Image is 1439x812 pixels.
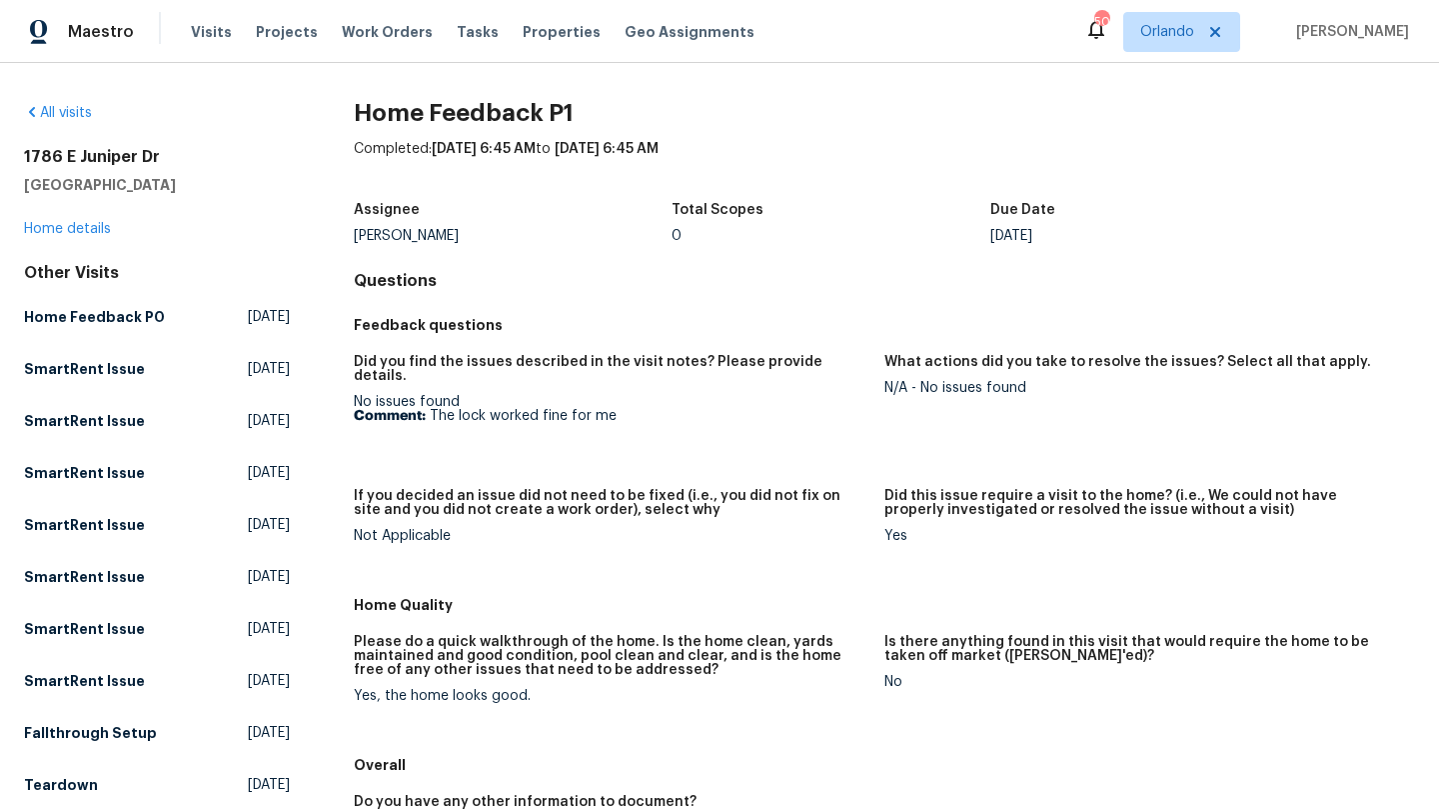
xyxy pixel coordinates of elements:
span: [DATE] [248,671,290,691]
span: [DATE] [248,463,290,483]
div: No issues found [354,395,868,423]
a: Fallthrough Setup[DATE] [24,715,290,751]
h5: SmartRent Issue [24,567,145,587]
h5: Did you find the issues described in the visit notes? Please provide details. [354,355,868,383]
span: [DATE] [248,723,290,743]
div: Completed: to [354,139,1415,191]
span: Orlando [1140,22,1194,42]
a: Teardown[DATE] [24,767,290,803]
h5: [GEOGRAPHIC_DATA] [24,175,290,195]
h5: SmartRent Issue [24,463,145,483]
a: Home details [24,222,111,236]
h5: Teardown [24,775,98,795]
h2: Home Feedback P1 [354,103,1415,123]
span: Projects [256,22,318,42]
span: Maestro [68,22,134,42]
span: [PERSON_NAME] [1288,22,1409,42]
a: All visits [24,106,92,120]
span: Geo Assignments [625,22,754,42]
b: Comment: [354,409,426,423]
span: [DATE] [248,411,290,431]
a: SmartRent Issue[DATE] [24,611,290,647]
div: [PERSON_NAME] [354,229,673,243]
h5: What actions did you take to resolve the issues? Select all that apply. [884,355,1371,369]
div: No [884,675,1399,689]
p: The lock worked fine for me [354,409,868,423]
h5: SmartRent Issue [24,515,145,535]
h5: SmartRent Issue [24,411,145,431]
a: SmartRent Issue[DATE] [24,507,290,543]
span: [DATE] [248,775,290,795]
span: Properties [523,22,601,42]
span: [DATE] 6:45 AM [432,142,536,156]
span: Work Orders [342,22,433,42]
div: 50 [1094,12,1108,32]
span: [DATE] [248,307,290,327]
h5: Overall [354,755,1415,775]
h5: Do you have any other information to document? [354,795,697,809]
span: [DATE] [248,359,290,379]
h5: If you decided an issue did not need to be fixed (i.e., you did not fix on site and you did not c... [354,489,868,517]
div: 0 [672,229,990,243]
h5: Due Date [990,203,1055,217]
h5: Fallthrough Setup [24,723,157,743]
a: SmartRent Issue[DATE] [24,403,290,439]
span: Tasks [457,25,499,39]
h5: Feedback questions [354,315,1415,335]
span: [DATE] [248,619,290,639]
a: SmartRent Issue[DATE] [24,455,290,491]
a: SmartRent Issue[DATE] [24,663,290,699]
h5: Is there anything found in this visit that would require the home to be taken off market ([PERSON... [884,635,1399,663]
h5: Assignee [354,203,420,217]
h5: Total Scopes [672,203,763,217]
span: [DATE] [248,567,290,587]
div: Yes [884,529,1399,543]
a: Home Feedback P0[DATE] [24,299,290,335]
h5: SmartRent Issue [24,619,145,639]
span: [DATE] [248,515,290,535]
div: [DATE] [990,229,1309,243]
div: Yes, the home looks good. [354,689,868,703]
h5: Please do a quick walkthrough of the home. Is the home clean, yards maintained and good condition... [354,635,868,677]
h4: Questions [354,271,1415,291]
div: Other Visits [24,263,290,283]
span: Visits [191,22,232,42]
h5: Did this issue require a visit to the home? (i.e., We could not have properly investigated or res... [884,489,1399,517]
div: N/A - No issues found [884,381,1399,395]
h2: 1786 E Juniper Dr [24,147,290,167]
h5: SmartRent Issue [24,359,145,379]
a: SmartRent Issue[DATE] [24,351,290,387]
span: [DATE] 6:45 AM [555,142,659,156]
a: SmartRent Issue[DATE] [24,559,290,595]
h5: Home Quality [354,595,1415,615]
h5: Home Feedback P0 [24,307,165,327]
div: Not Applicable [354,529,868,543]
h5: SmartRent Issue [24,671,145,691]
